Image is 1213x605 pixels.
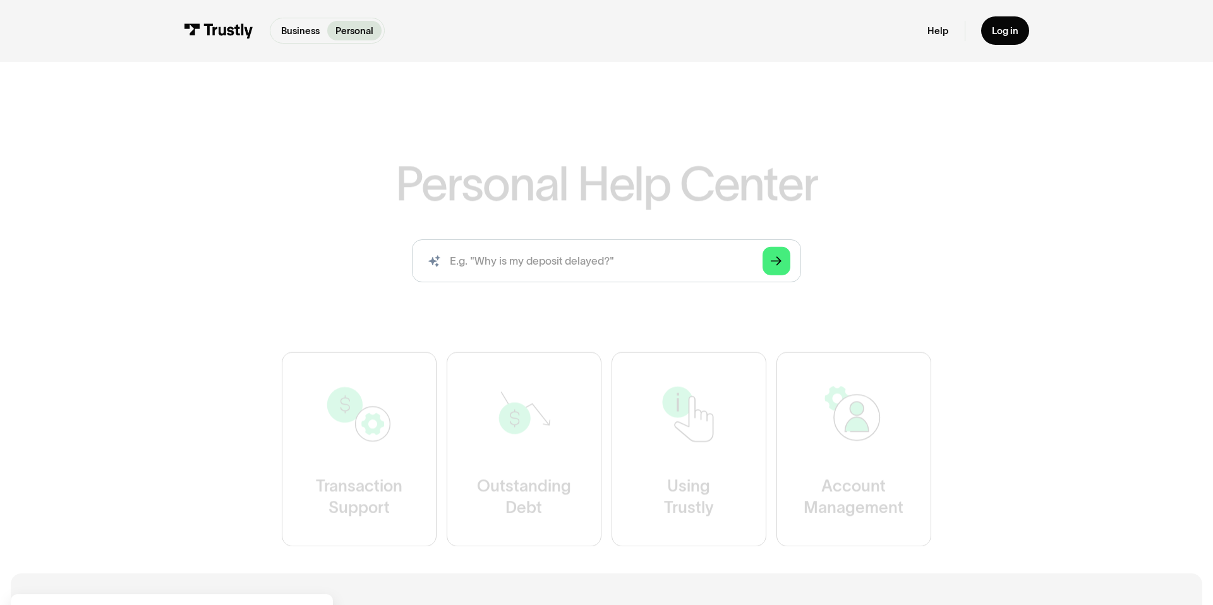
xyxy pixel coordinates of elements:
a: AccountManagement [776,352,931,547]
div: Account Management [804,476,903,519]
div: Transaction Support [316,476,402,519]
div: Outstanding Debt [477,476,571,519]
a: TransactionSupport [282,352,437,547]
p: Business [281,24,320,38]
a: Business [273,21,327,40]
a: Personal [327,21,381,40]
h1: Personal Help Center [395,160,818,207]
a: UsingTrustly [612,352,766,547]
div: Using Trustly [664,476,714,519]
p: Personal [335,24,373,38]
img: Trustly Logo [184,23,253,38]
input: search [412,239,801,282]
a: Help [927,25,948,37]
div: Log in [992,25,1018,37]
a: Log in [981,16,1029,45]
a: OutstandingDebt [447,352,601,547]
